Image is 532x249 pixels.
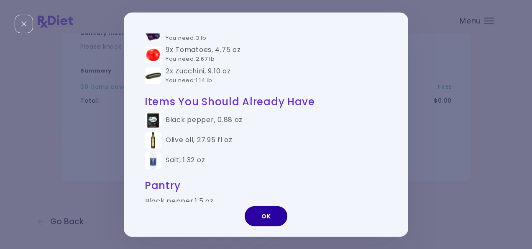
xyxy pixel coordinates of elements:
[166,67,230,85] div: 2x Zucchini , 9.10 oz
[15,15,33,33] div: Close
[166,156,205,165] div: Salt , 1.32 oz
[166,76,212,84] span: You need : 1.14 lb
[145,194,387,208] td: Black pepper , 1.5 oz
[145,95,387,108] h2: Items You Should Already Have
[145,179,387,192] h2: Pantry
[166,25,225,43] div: 1x Red onion , 3 lb
[166,46,240,64] div: 9x Tomatoes , 4.75 oz
[166,55,215,63] span: You need : 2.67 lb
[166,34,206,41] span: You need : 3 lb
[166,136,233,145] div: Olive oil , 27.95 fl oz
[166,116,243,124] div: Black pepper , 0.88 oz
[245,206,287,226] button: OK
